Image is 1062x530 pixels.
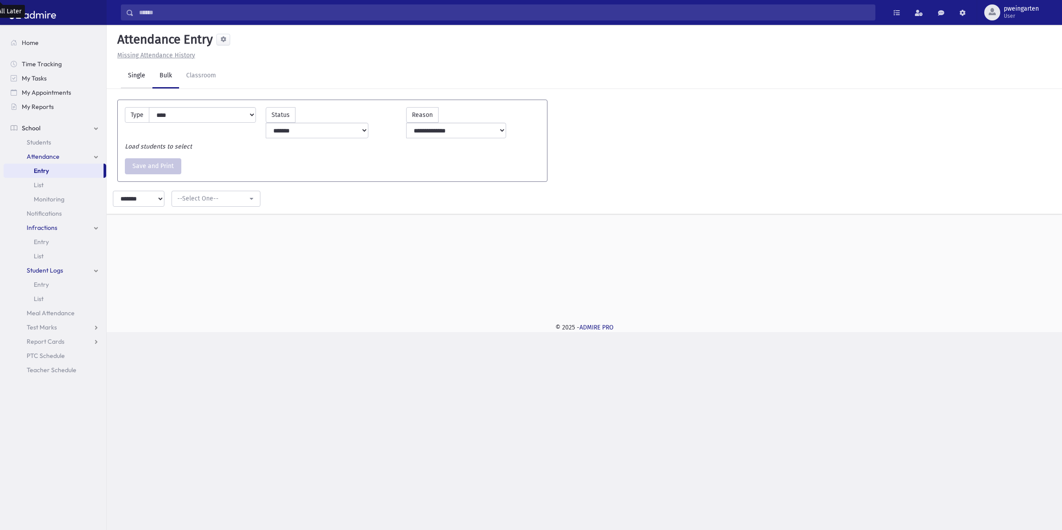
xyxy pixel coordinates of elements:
a: List [4,178,106,192]
span: Entry [34,167,49,175]
span: Entry [34,238,49,246]
a: Classroom [179,64,223,88]
a: My Appointments [4,85,106,100]
a: Entry [4,164,104,178]
span: Attendance [27,153,60,161]
label: Status [266,107,295,123]
span: Notifications [27,209,62,217]
div: --Select One-- [177,194,248,203]
span: Teacher Schedule [27,366,76,374]
a: List [4,292,106,306]
span: Student Logs [27,266,63,274]
a: My Reports [4,100,106,114]
a: Infractions [4,221,106,235]
span: List [34,181,44,189]
a: List [4,249,106,263]
span: Monitoring [34,195,64,203]
span: User [1004,12,1039,20]
div: Load students to select [120,142,544,151]
a: Students [4,135,106,149]
span: My Appointments [22,88,71,96]
a: ADMIRE PRO [579,324,614,331]
a: Time Tracking [4,57,106,71]
a: Bulk [152,64,179,88]
span: My Tasks [22,74,47,82]
span: Infractions [27,224,57,232]
span: Time Tracking [22,60,62,68]
label: Type [125,107,149,123]
span: School [22,124,40,132]
span: Meal Attendance [27,309,75,317]
span: Entry [34,281,49,289]
a: Notifications [4,206,106,221]
img: AdmirePro [7,4,58,21]
a: Test Marks [4,320,106,334]
label: Reason [406,107,439,123]
a: Single [121,64,152,88]
a: Student Logs [4,263,106,277]
a: Monitoring [4,192,106,206]
span: Test Marks [27,323,57,331]
span: pweingarten [1004,5,1039,12]
a: School [4,121,106,135]
button: Save and Print [125,158,181,174]
div: © 2025 - [121,323,1048,332]
a: Meal Attendance [4,306,106,320]
span: Students [27,138,51,146]
input: Search [134,4,875,20]
a: Missing Attendance History [114,52,195,59]
a: Report Cards [4,334,106,349]
a: PTC Schedule [4,349,106,363]
span: Report Cards [27,337,64,345]
a: Teacher Schedule [4,363,106,377]
a: My Tasks [4,71,106,85]
span: List [34,295,44,303]
span: My Reports [22,103,54,111]
u: Missing Attendance History [117,52,195,59]
span: List [34,252,44,260]
a: Attendance [4,149,106,164]
span: Home [22,39,39,47]
button: --Select One-- [172,191,260,207]
span: PTC Schedule [27,352,65,360]
a: Entry [4,235,106,249]
h5: Attendance Entry [114,32,213,47]
a: Home [4,36,106,50]
a: Entry [4,277,106,292]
